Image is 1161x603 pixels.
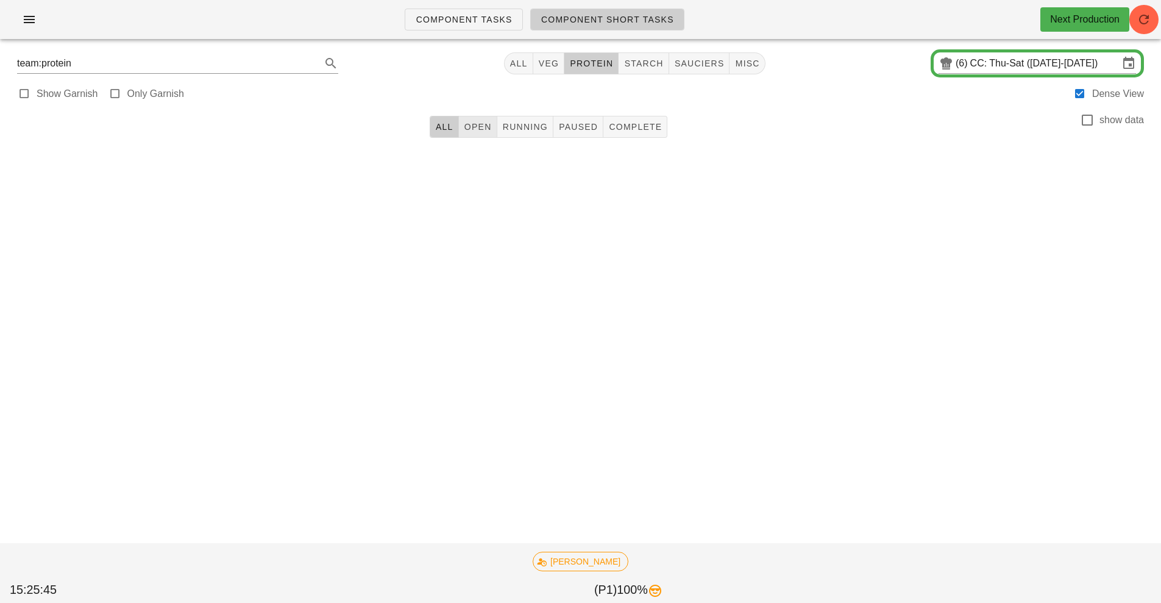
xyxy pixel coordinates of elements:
[674,59,725,68] span: sauciers
[564,52,619,74] button: protein
[558,122,598,132] span: Paused
[464,122,492,132] span: Open
[502,122,548,132] span: Running
[127,88,184,100] label: Only Garnish
[459,116,497,138] button: Open
[504,52,533,74] button: All
[435,122,453,132] span: All
[1050,12,1120,27] div: Next Production
[1092,88,1144,100] label: Dense View
[734,59,759,68] span: misc
[37,88,98,100] label: Show Garnish
[509,59,528,68] span: All
[430,116,459,138] button: All
[608,122,662,132] span: Complete
[603,116,667,138] button: Complete
[623,59,663,68] span: starch
[533,52,565,74] button: veg
[538,59,559,68] span: veg
[415,15,512,24] span: Component Tasks
[497,116,553,138] button: Running
[730,52,765,74] button: misc
[541,15,674,24] span: Component Short Tasks
[530,9,684,30] a: Component Short Tasks
[405,9,522,30] a: Component Tasks
[553,116,603,138] button: Paused
[669,52,730,74] button: sauciers
[569,59,613,68] span: protein
[956,57,970,70] div: (6)
[619,52,669,74] button: starch
[1099,114,1144,126] label: show data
